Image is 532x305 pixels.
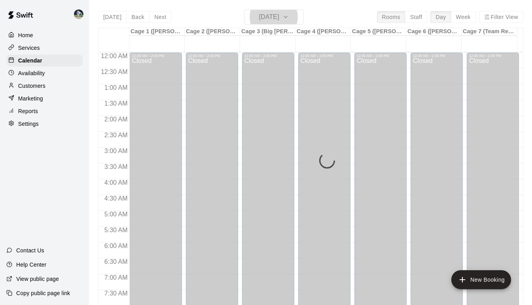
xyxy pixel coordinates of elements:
[72,6,89,22] div: Chad Bell
[244,54,292,58] div: 12:00 AM – 2:00 PM
[129,28,185,36] div: Cage 1 ([PERSON_NAME])
[102,132,130,138] span: 2:30 AM
[301,54,348,58] div: 12:00 AM – 2:00 PM
[451,270,511,289] button: add
[6,80,83,92] a: Customers
[6,42,83,54] a: Services
[18,69,45,77] p: Availability
[469,54,517,58] div: 12:00 AM – 2:00 PM
[99,53,130,59] span: 12:00 AM
[102,227,130,233] span: 5:30 AM
[18,57,42,64] p: Calendar
[102,179,130,186] span: 4:00 AM
[18,95,43,102] p: Marketing
[357,54,404,58] div: 12:00 AM – 2:00 PM
[102,195,130,202] span: 4:30 AM
[18,120,39,128] p: Settings
[102,290,130,297] span: 7:30 AM
[16,261,46,269] p: Help Center
[74,9,83,19] img: Chad Bell
[16,289,70,297] p: Copy public page link
[18,107,38,115] p: Reports
[18,82,45,90] p: Customers
[102,211,130,218] span: 5:00 AM
[406,28,462,36] div: Cage 6 ([PERSON_NAME])
[188,54,236,58] div: 12:00 AM – 2:00 PM
[6,105,83,117] a: Reports
[102,274,130,281] span: 7:00 AM
[6,67,83,79] a: Availability
[462,28,517,36] div: Cage 7 (Team Rental)
[102,258,130,265] span: 6:30 AM
[132,54,179,58] div: 12:00 AM – 2:00 PM
[102,148,130,154] span: 3:00 AM
[240,28,295,36] div: Cage 3 (Big [PERSON_NAME])
[6,118,83,130] a: Settings
[102,242,130,249] span: 6:00 AM
[6,29,83,41] a: Home
[18,31,33,39] p: Home
[18,44,40,52] p: Services
[102,100,130,107] span: 1:30 AM
[102,163,130,170] span: 3:30 AM
[413,54,460,58] div: 12:00 AM – 2:00 PM
[102,84,130,91] span: 1:00 AM
[6,55,83,66] a: Calendar
[185,28,240,36] div: Cage 2 ([PERSON_NAME])
[6,93,83,104] a: Marketing
[16,246,44,254] p: Contact Us
[16,275,59,283] p: View public page
[99,68,130,75] span: 12:30 AM
[295,28,351,36] div: Cage 4 ([PERSON_NAME])
[351,28,406,36] div: Cage 5 ([PERSON_NAME])
[102,116,130,123] span: 2:00 AM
